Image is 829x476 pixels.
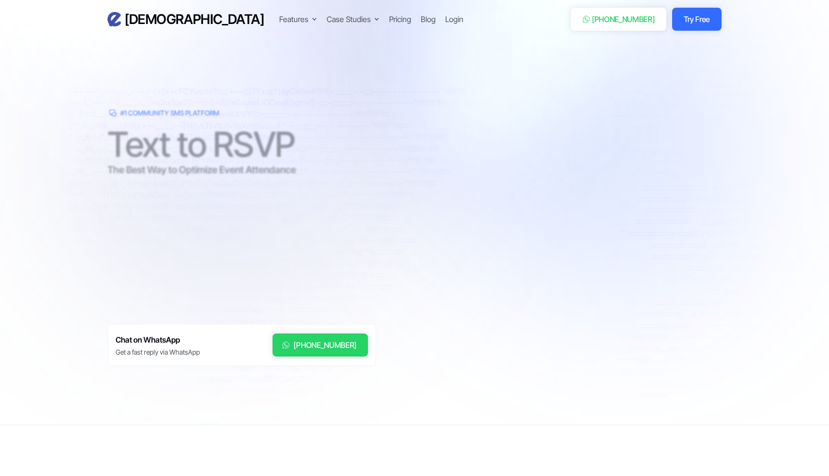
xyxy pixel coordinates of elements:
[592,13,655,25] div: [PHONE_NUMBER]
[389,13,411,25] a: Pricing
[445,13,463,25] a: Login
[120,108,219,118] div: #1 Community SMS Platform
[116,347,200,357] div: Get a fast reply via WhatsApp
[279,13,317,25] div: Features
[294,339,356,351] div: [PHONE_NUMBER]
[279,13,308,25] div: Features
[327,13,379,25] div: Case Studies
[571,8,666,31] a: [PHONE_NUMBER]
[107,130,376,159] h1: Text to RSVP
[125,11,264,28] h3: [DEMOGRAPHIC_DATA]
[107,11,264,28] a: home
[672,8,722,31] a: Try Free
[421,13,436,25] a: Blog
[116,333,200,346] h6: Chat on WhatsApp
[107,163,376,177] h3: The Best Way to Optimize Event Attendance
[327,13,371,25] div: Case Studies
[272,333,368,357] a: [PHONE_NUMBER]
